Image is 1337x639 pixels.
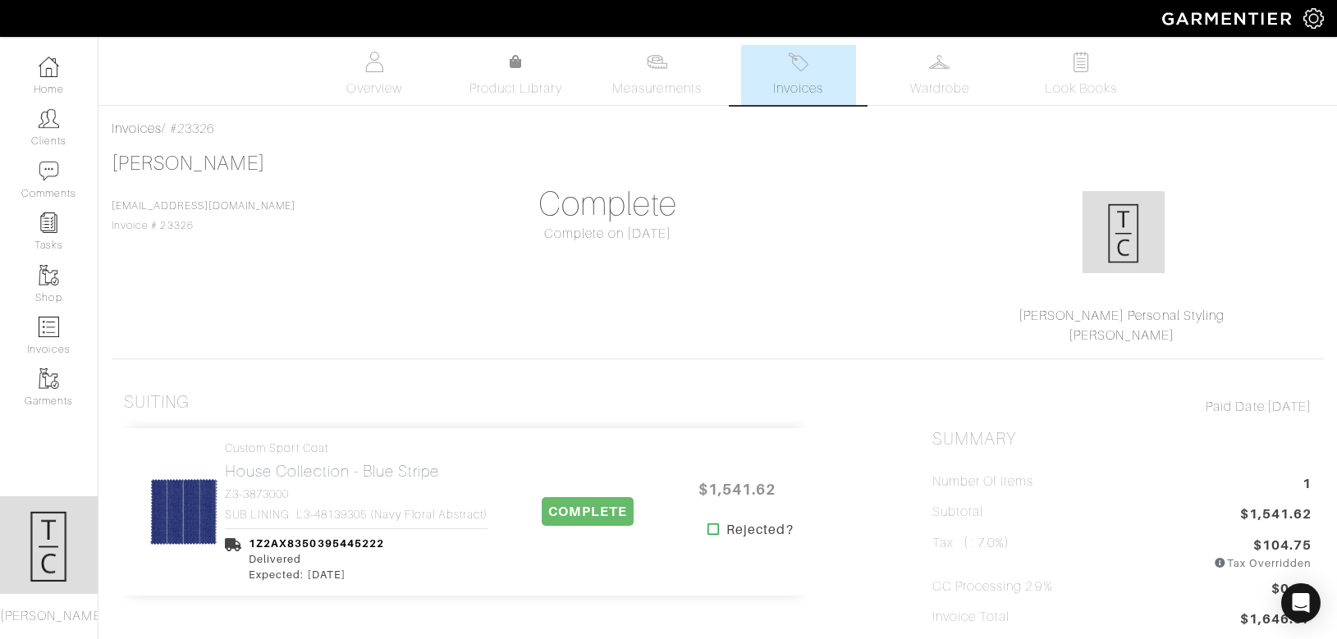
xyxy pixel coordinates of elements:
img: todo-9ac3debb85659649dc8f770b8b6100bb5dab4b48dedcbae339e5042a72dfd3cc.svg [1070,52,1091,72]
span: Measurements [612,79,702,98]
span: Overview [346,79,401,98]
div: / #23326 [112,119,1324,139]
a: Invoices [112,121,162,136]
span: $0.00 [1271,579,1312,601]
span: Paid Date: [1206,399,1267,414]
a: Wardrobe [882,45,997,105]
h3: Suiting [124,392,190,413]
span: $1,646.37 [1240,609,1312,632]
h2: House Collection - Blue Stripe [225,462,488,481]
a: [PERSON_NAME] [1069,328,1175,343]
a: Overview [317,45,432,105]
a: Look Books [1023,45,1138,105]
a: [PERSON_NAME] Personal Styling [1019,308,1225,323]
h5: Invoice Total [932,609,1010,625]
img: orders-icon-0abe47150d42831381b5fb84f609e132dff9fe21cb692f30cb5eec754e2cba89.png [39,317,59,337]
a: Measurements [599,45,715,105]
a: Invoices [741,45,856,105]
div: Tax Overridden [1214,555,1312,571]
a: Custom Sport Coat House Collection - Blue Stripe Z3-3873000 SUB LINING: L3-48139305 (Navy Floral ... [225,441,488,521]
span: $104.75 [1253,536,1312,555]
span: Product Library [469,79,562,98]
h4: Z3-3873000 [225,487,488,501]
img: reminder-icon-8004d30b9f0a5d33ae49ab947aed9ed385cf756f9e5892f1edd6e32f2345188e.png [39,212,59,233]
span: Wardrobe [910,79,969,98]
div: Delivered [249,551,384,567]
h5: Subtotal [932,504,983,520]
a: Product Library [458,52,573,98]
img: basicinfo-40fd8af6dae0f16599ec9e87c0ef1c0a1fdea2edbe929e3d69a839185d80c458.svg [364,52,385,72]
div: Complete on [DATE] [418,224,797,244]
h5: Tax ( : 7.0%) [932,536,1010,564]
h5: CC Processing 2.9% [932,579,1053,595]
div: [DATE] [932,397,1312,417]
span: Invoice # 23326 [112,200,295,231]
h1: Complete [418,185,797,224]
span: $1,541.62 [688,472,786,507]
img: dashboard-icon-dbcd8f5a0b271acd01030246c82b418ddd0df26cd7fceb0bd07c9910d44c42f6.png [39,57,59,77]
img: wardrobe-487a4870c1b7c33e795ec22d11cfc2ed9d08956e64fb3008fe2437562e282088.svg [929,52,950,72]
img: comment-icon-a0a6a9ef722e966f86d9cbdc48e553b5cf19dbc54f86b18d962a5391bc8f6eb6.png [39,161,59,181]
img: x5Udg98KHZ3m9P276DYgbF1S [149,477,218,546]
img: garmentier-logo-header-white-b43fb05a5012e4ada735d5af1a66efaba907eab6374d6393d1fbf88cb4ef424d.png [1154,4,1303,33]
img: clients-icon-6bae9207a08558b7cb47a8932f037763ab4055f8c8b6bfacd5dc20c3e0201464.png [39,108,59,129]
h4: Custom Sport Coat [225,441,488,455]
img: xy6mXSck91kMuDdgTatmsT54.png [1083,191,1165,273]
img: garments-icon-b7da505a4dc4fd61783c78ac3ca0ef83fa9d6f193b1c9dc38574b1d14d53ca28.png [39,265,59,285]
span: Invoices [773,79,823,98]
a: [EMAIL_ADDRESS][DOMAIN_NAME] [112,200,295,212]
strong: Rejected? [726,520,793,540]
img: measurements-466bbee1fd09ba9460f595b01e5d73f9e2bff037440d3c8f018324cb6cdf7a4a.svg [647,52,667,72]
img: orders-27d20c2124de7fd6de4e0e44c1d41de31381a507db9b33961299e4e07d508b8c.svg [788,52,808,72]
a: 1Z2AX8350395445222 [249,537,384,550]
span: Look Books [1045,79,1118,98]
h2: Summary [932,429,1312,450]
span: $1,541.62 [1240,504,1312,527]
div: Expected: [DATE] [249,567,384,582]
span: 1 [1303,474,1312,496]
div: Open Intercom Messenger [1281,583,1321,623]
img: gear-icon-white-bd11855cb880d31180b6d7d6211b90ccbf57a29d726f0c71d8c61bd08dd39cc2.png [1303,8,1324,29]
span: COMPLETE [542,497,633,526]
h5: Number of Items [932,474,1034,490]
h4: SUB LINING: L3-48139305 (Navy Floral Abstract) [225,508,488,522]
img: garments-icon-b7da505a4dc4fd61783c78ac3ca0ef83fa9d6f193b1c9dc38574b1d14d53ca28.png [39,368,59,389]
a: [PERSON_NAME] [112,153,265,174]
